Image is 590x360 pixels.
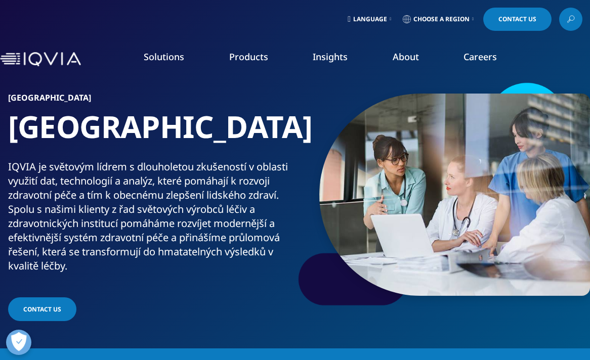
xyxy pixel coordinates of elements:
button: Open Preferences [6,330,31,355]
a: Solutions [144,51,184,63]
a: Careers [463,51,497,63]
p: IQVIA je světovým lídrem s dlouholetou zkušeností v oblasti využití dat, technologií a analýz, kt... [8,160,291,279]
nav: Primary [85,35,590,83]
span: Contact Us [498,16,536,22]
a: Products [229,51,268,63]
a: Contact Us [483,8,552,31]
a: About [393,51,419,63]
img: 084_female-medical-professionals-reviewing-information-on-laptop.jpg [319,94,590,296]
a: Contact US [8,297,76,321]
a: Insights [313,51,348,63]
h6: [GEOGRAPHIC_DATA] [8,94,291,108]
span: Choose a Region [413,15,470,23]
span: Contact US [23,305,61,313]
span: Language [353,15,387,23]
h1: [GEOGRAPHIC_DATA] [8,108,291,160]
